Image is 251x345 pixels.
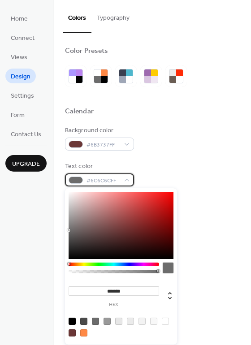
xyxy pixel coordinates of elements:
span: Views [11,53,27,62]
a: Form [5,107,30,122]
div: Color Presets [65,47,108,56]
a: Settings [5,88,39,103]
div: rgb(153, 153, 153) [104,318,111,325]
label: hex [69,302,159,307]
span: #6C6C6CFF [87,176,120,185]
div: Background color [65,126,132,135]
span: Contact Us [11,130,41,139]
span: Upgrade [12,160,40,169]
div: rgb(74, 74, 74) [80,318,87,325]
span: Design [11,72,30,82]
div: rgb(255, 255, 255) [162,318,169,325]
button: Upgrade [5,155,47,172]
div: rgb(0, 0, 0) [69,318,76,325]
span: Connect [11,34,35,43]
a: Views [5,49,33,64]
div: rgb(235, 235, 235) [127,318,134,325]
span: Form [11,111,25,120]
a: Contact Us [5,126,47,141]
div: rgb(231, 231, 231) [115,318,122,325]
div: Calendar [65,107,94,116]
div: rgb(248, 248, 248) [150,318,157,325]
a: Connect [5,30,40,45]
div: rgb(255, 137, 70) [80,329,87,336]
span: #6B3737FF [87,140,120,150]
span: Settings [11,91,34,101]
div: Text color [65,162,132,171]
a: Home [5,11,33,26]
div: rgb(107, 55, 55) [69,329,76,336]
a: Design [5,69,36,83]
span: Home [11,14,28,24]
div: rgb(243, 243, 243) [138,318,146,325]
div: rgb(108, 108, 108) [92,318,99,325]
